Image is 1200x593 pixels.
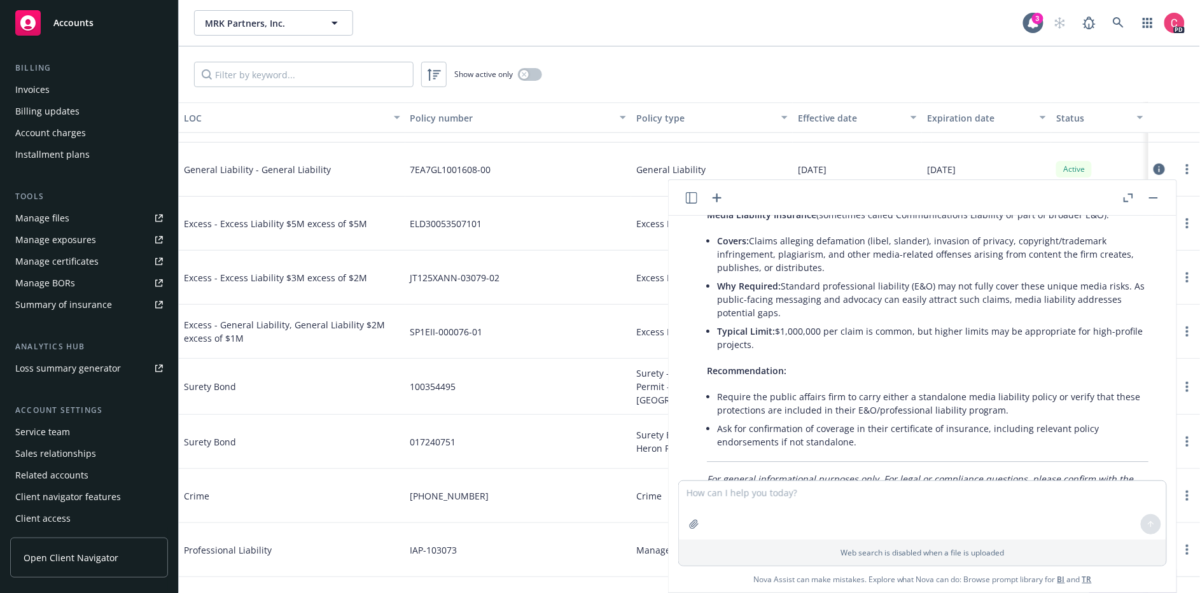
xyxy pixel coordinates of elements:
[184,380,375,393] span: Surety Bond
[1057,574,1065,585] a: BI
[922,102,1051,133] button: Expiration date
[636,217,755,230] span: Excess Liability - (5M XS 5M)
[410,380,456,393] span: 100354495
[10,101,168,122] a: Billing updates
[184,271,375,284] span: Excess - Excess Liability $3M excess of $2M
[1051,102,1148,133] button: Status
[15,273,75,293] div: Manage BORs
[717,419,1148,451] li: Ask for confirmation of coverage in their certificate of insurance, including relevant policy end...
[636,111,774,125] div: Policy type
[717,325,775,337] span: Typical Limit:
[1180,162,1195,177] a: more
[184,111,386,125] div: LOC
[707,209,816,221] span: Media Liability Insurance
[636,163,706,176] span: General Liability
[636,489,662,503] span: Crime
[405,102,632,133] button: Policy number
[15,144,90,165] div: Installment plans
[10,190,168,203] div: Tools
[15,465,88,485] div: Related accounts
[10,230,168,250] a: Manage exposures
[410,111,613,125] div: Policy number
[707,473,1133,498] em: For general informational purposes only. For legal or compliance questions, please confirm with t...
[1056,111,1129,125] div: Status
[927,163,956,176] span: [DATE]
[636,271,700,284] span: Excess Liability
[179,102,405,133] button: LOC
[15,295,112,315] div: Summary of insurance
[1082,574,1092,585] a: TR
[798,111,903,125] div: Effective date
[631,102,793,133] button: Policy type
[410,163,491,176] span: 7EA7GL1001608-00
[1180,216,1195,231] a: more
[454,69,513,80] span: Show active only
[184,435,375,449] span: Surety Bond
[10,487,168,507] a: Client navigator features
[10,144,168,165] a: Installment plans
[53,18,94,28] span: Accounts
[410,325,483,338] span: SP1EII-000076-01
[1180,434,1195,449] a: more
[205,17,315,30] span: MRK Partners, Inc.
[184,489,375,503] span: Crime
[10,358,168,379] a: Loss summary generator
[410,489,489,503] span: [PHONE_NUMBER]
[1135,10,1161,36] a: Switch app
[717,387,1148,419] li: Require the public affairs firm to carry either a standalone media liability policy or verify tha...
[15,208,69,228] div: Manage files
[15,443,96,464] div: Sales relationships
[1180,488,1195,503] a: more
[1164,13,1185,33] img: photo
[15,487,121,507] div: Client navigator features
[15,508,71,529] div: Client access
[184,217,375,230] span: Excess - Excess Liability $5M excess of $5M
[10,443,168,464] a: Sales relationships
[717,235,749,247] span: Covers:
[15,358,121,379] div: Loss summary generator
[798,163,827,176] span: [DATE]
[410,543,457,557] span: IAP-103073
[24,551,118,564] span: Open Client Navigator
[1077,10,1102,36] a: Report a Bug
[410,217,482,230] span: ELD30053507101
[15,251,99,272] div: Manage certificates
[10,62,168,74] div: Billing
[1061,164,1087,175] span: Active
[410,435,456,449] span: 017240751
[707,472,1148,512] p: If you need sample contract language or a checklist, let me know!
[184,163,375,176] span: General Liability - General Liability
[636,428,788,455] span: Surety Bond - FL Utility Bond for Heron Pond I Venture, LP
[717,280,781,292] span: Why Required:
[10,5,168,41] a: Accounts
[15,80,50,100] div: Invoices
[15,123,86,143] div: Account charges
[636,325,700,338] span: Excess Liability
[10,404,168,417] div: Account settings
[717,232,1148,277] li: Claims alleging defamation (libel, slander), invasion of privacy, copyright/trademark infringemen...
[10,80,168,100] a: Invoices
[1180,324,1195,339] a: more
[194,62,414,87] input: Filter by keyword...
[15,101,80,122] div: Billing updates
[410,271,500,284] span: JT125XANN-03079-02
[10,422,168,442] a: Service team
[184,318,400,345] span: Excess - General Liability, General Liability $2M excess of $1M
[1180,270,1195,285] a: more
[10,251,168,272] a: Manage certificates
[636,543,729,557] span: Management Liability
[15,422,70,442] div: Service team
[10,295,168,315] a: Summary of insurance
[194,10,353,36] button: MRK Partners, Inc.
[793,102,922,133] button: Effective date
[15,230,96,250] div: Manage exposures
[184,543,375,557] span: Professional Liability
[1032,13,1043,24] div: 3
[636,366,788,407] span: Surety - Commercial - License & Permit - City of [GEOGRAPHIC_DATA]
[10,340,168,353] div: Analytics hub
[687,547,1159,558] p: Web search is disabled when a file is uploaded
[10,208,168,228] a: Manage files
[10,465,168,485] a: Related accounts
[717,322,1148,354] li: $1,000,000 per claim is common, but higher limits may be appropriate for high-profile projects.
